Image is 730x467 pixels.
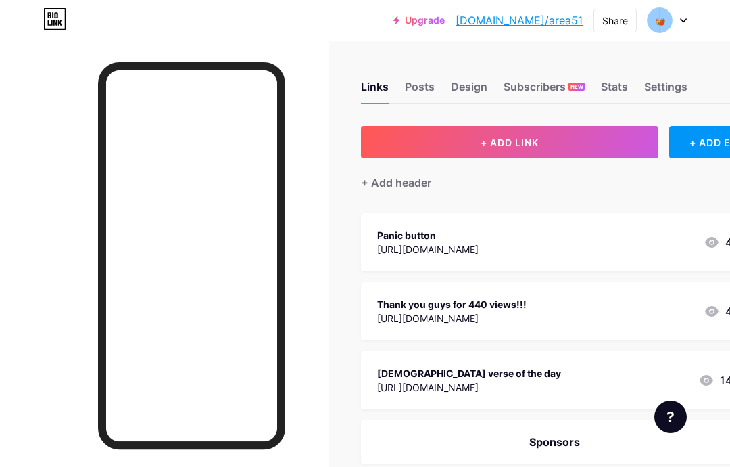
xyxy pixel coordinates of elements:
div: [URL][DOMAIN_NAME] [377,242,479,257]
div: [URL][DOMAIN_NAME] [377,311,527,326]
button: + ADD LINK [361,126,658,158]
div: [DEMOGRAPHIC_DATA] verse of the day [377,366,561,380]
a: [DOMAIN_NAME]/area51 [456,12,583,28]
div: Design [451,79,487,103]
div: + Add header [361,175,431,191]
span: + ADD LINK [481,137,539,148]
div: Subscribers [504,79,585,103]
div: Posts [405,79,435,103]
div: Thank you guys for 440 views!!! [377,297,527,311]
div: Settings [644,79,687,103]
div: Stats [601,79,628,103]
div: [URL][DOMAIN_NAME] [377,380,561,395]
a: Upgrade [393,15,445,26]
img: area51 [647,7,673,33]
div: Panic button [377,228,479,242]
span: NEW [570,83,583,91]
div: Share [602,14,628,28]
div: Links [361,79,389,103]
